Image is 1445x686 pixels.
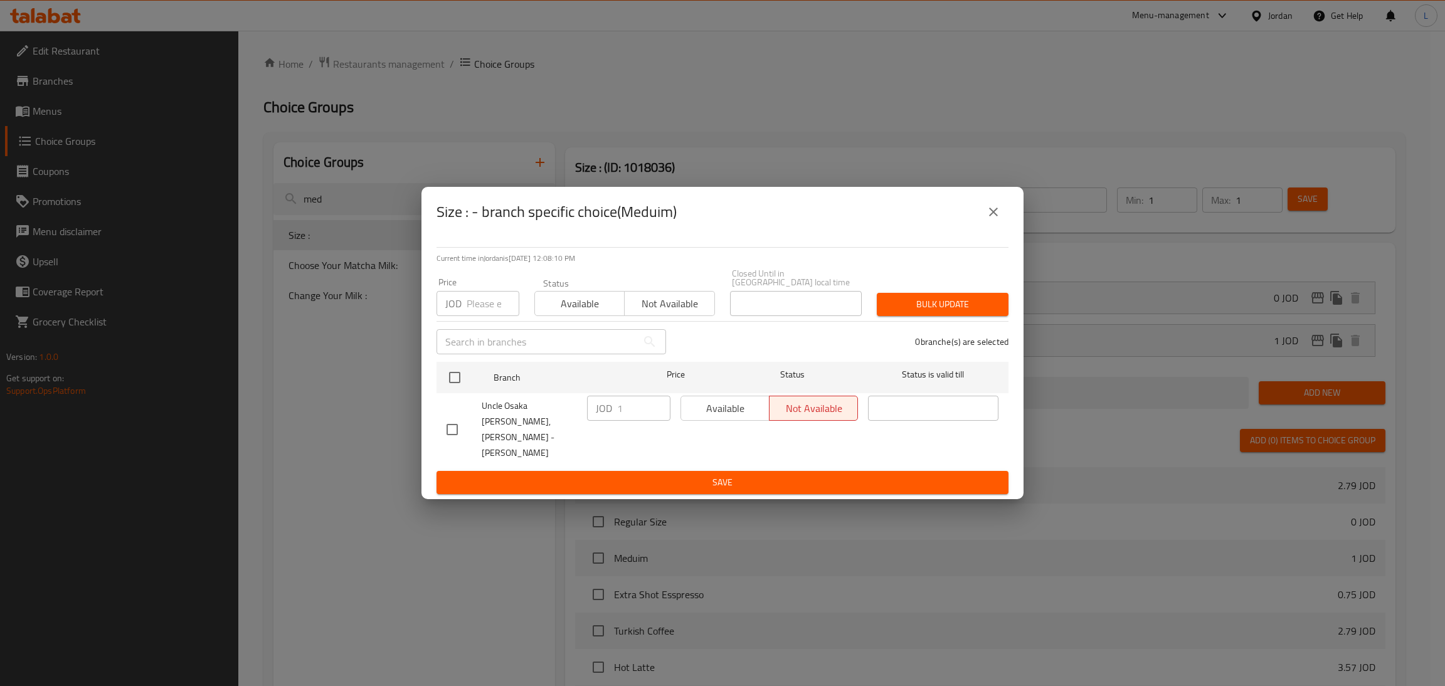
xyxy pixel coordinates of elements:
[877,293,1008,316] button: Bulk update
[978,197,1008,227] button: close
[634,367,717,383] span: Price
[728,367,858,383] span: Status
[482,398,577,461] span: Uncle Osaka [PERSON_NAME], [PERSON_NAME] - [PERSON_NAME]
[437,202,677,222] h2: Size : - branch specific choice(Meduim)
[887,297,998,312] span: Bulk update
[467,291,519,316] input: Please enter price
[617,396,670,421] input: Please enter price
[624,291,714,316] button: Not available
[540,295,620,313] span: Available
[437,253,1008,264] p: Current time in Jordan is [DATE] 12:08:10 PM
[494,370,624,386] span: Branch
[868,367,998,383] span: Status is valid till
[534,291,625,316] button: Available
[445,296,462,311] p: JOD
[447,475,998,490] span: Save
[437,471,1008,494] button: Save
[596,401,612,416] p: JOD
[437,329,637,354] input: Search in branches
[630,295,709,313] span: Not available
[915,335,1008,348] p: 0 branche(s) are selected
